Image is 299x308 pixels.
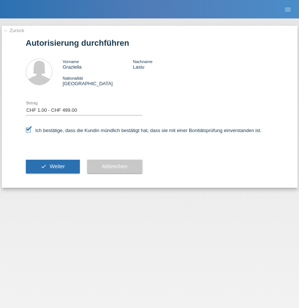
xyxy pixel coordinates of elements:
[281,7,295,11] a: menu
[87,160,142,174] button: Abbrechen
[63,59,133,70] div: Graziella
[50,163,65,169] span: Weiter
[4,28,24,33] a: ← Zurück
[284,6,292,13] i: menu
[26,128,262,133] label: Ich bestätige, dass die Kundin mündlich bestätigt hat, dass sie mit einer Bonitätsprüfung einvers...
[133,59,203,70] div: Lasiu
[102,163,128,169] span: Abbrechen
[26,38,273,48] h1: Autorisierung durchführen
[26,160,80,174] button: check Weiter
[63,59,79,64] span: Vorname
[63,75,133,86] div: [GEOGRAPHIC_DATA]
[41,163,47,169] i: check
[133,59,152,64] span: Nachname
[63,76,83,80] span: Nationalität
